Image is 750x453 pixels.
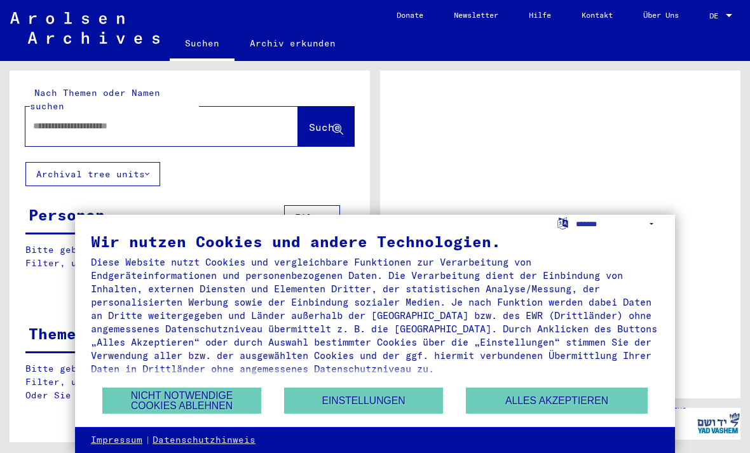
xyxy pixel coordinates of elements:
button: Nicht notwendige Cookies ablehnen [102,388,261,414]
button: Suche [298,107,354,146]
p: Bitte geben Sie einen Suchbegriff ein oder nutzen Sie die Filter, um Suchertreffer zu erhalten. O... [25,362,354,402]
a: Suchen [170,28,235,61]
mat-label: Nach Themen oder Namen suchen [30,87,160,112]
img: yv_logo.png [695,407,742,439]
div: Themen [29,322,86,345]
span: DE [709,11,723,20]
button: Archival tree units [25,162,160,186]
span: Filter [295,212,329,223]
div: Diese Website nutzt Cookies und vergleichbare Funktionen zur Verarbeitung von Endgeräteinformatio... [91,255,659,375]
p: Bitte geben Sie einen Suchbegriff ein oder nutzen Sie die Filter, um Suchertreffer zu erhalten. [25,243,353,270]
button: Filter [284,205,340,229]
div: Wir nutzen Cookies und andere Technologien. [91,234,659,249]
label: Sprache auswählen [556,217,569,229]
a: Impressum [91,434,142,447]
button: Einstellungen [284,388,443,414]
a: Datenschutzhinweis [153,434,256,447]
button: Alles akzeptieren [466,388,648,414]
div: Personen [29,203,105,226]
img: Arolsen_neg.svg [10,12,160,44]
span: Suche [309,121,341,133]
a: Archiv erkunden [235,28,351,58]
select: Sprache auswählen [576,215,659,233]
